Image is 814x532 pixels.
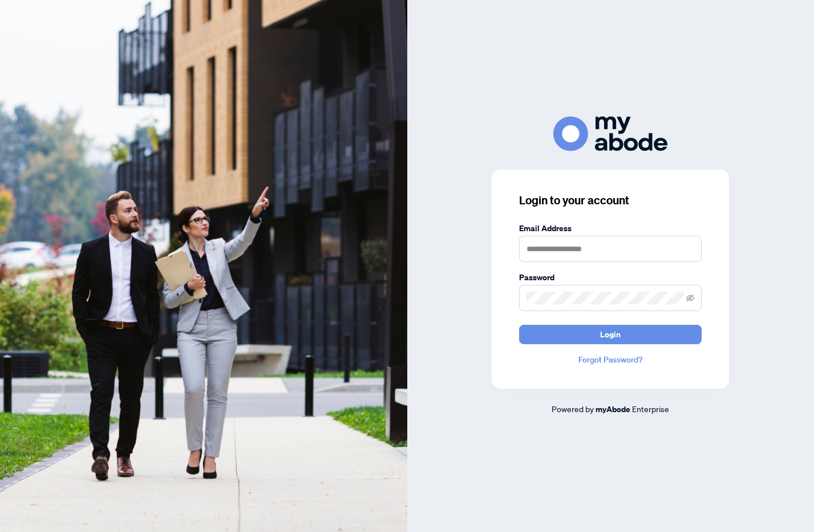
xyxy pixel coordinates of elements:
[519,271,702,284] label: Password
[519,353,702,366] a: Forgot Password?
[553,116,667,151] img: ma-logo
[600,325,621,344] span: Login
[519,222,702,235] label: Email Address
[519,325,702,344] button: Login
[519,192,702,208] h3: Login to your account
[596,403,630,416] a: myAbode
[552,404,594,414] span: Powered by
[632,404,669,414] span: Enterprise
[686,294,694,302] span: eye-invisible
